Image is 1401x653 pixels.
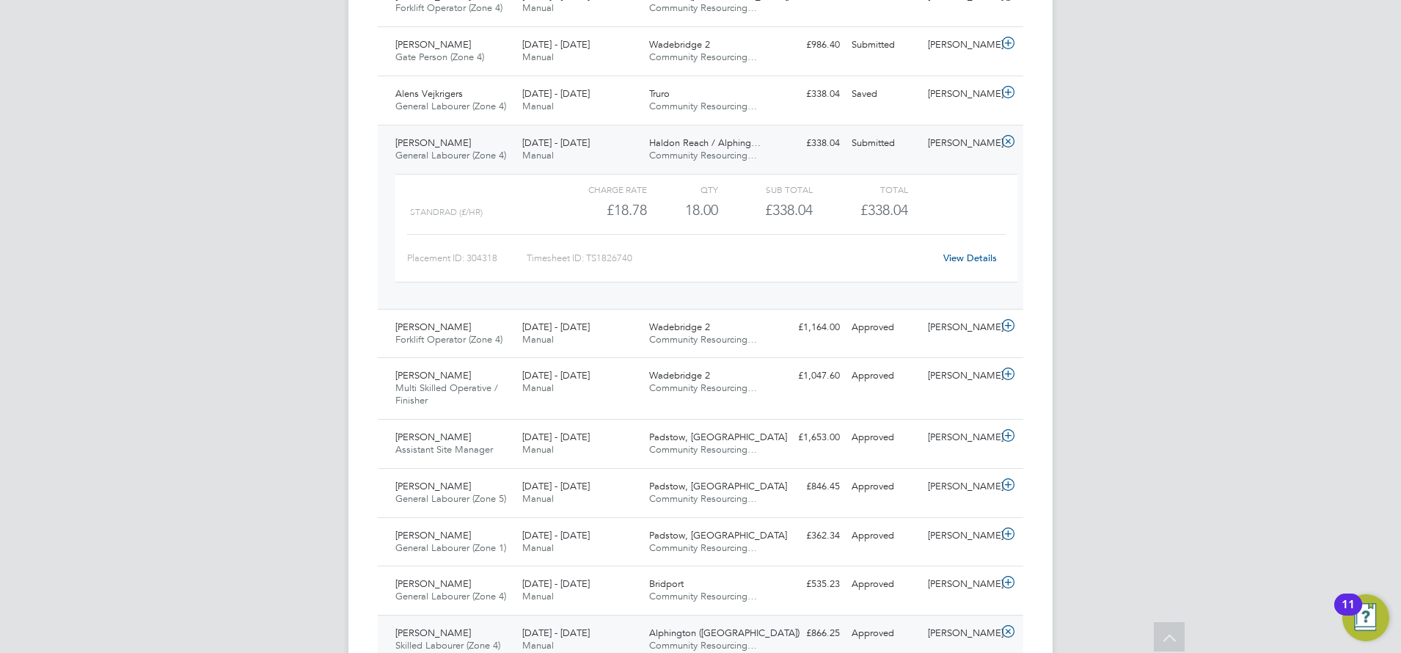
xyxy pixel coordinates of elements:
span: Alens Vejkrigers [395,87,463,100]
div: £338.04 [769,131,846,156]
span: Skilled Labourer (Zone 4) [395,639,500,652]
span: [DATE] - [DATE] [522,431,590,443]
span: Community Resourcing… [649,1,757,14]
div: Submitted [846,33,922,57]
div: [PERSON_NAME] [922,426,998,450]
div: £1,653.00 [769,426,846,450]
span: Manual [522,51,554,63]
span: Community Resourcing… [649,443,757,456]
span: [PERSON_NAME] [395,431,471,443]
div: Sub Total [718,180,813,198]
div: QTY [647,180,718,198]
span: Manual [522,639,554,652]
span: Padstow, [GEOGRAPHIC_DATA] [649,480,787,492]
div: Approved [846,315,922,340]
div: Approved [846,426,922,450]
div: Submitted [846,131,922,156]
span: Forklift Operator (Zone 4) [395,333,502,346]
div: £338.04 [769,82,846,106]
div: 11 [1342,605,1355,624]
span: Community Resourcing… [649,639,757,652]
span: Community Resourcing… [649,149,757,161]
span: Community Resourcing… [649,590,757,602]
a: View Details [943,252,997,264]
div: £1,047.60 [769,364,846,388]
span: [DATE] - [DATE] [522,136,590,149]
span: Wadebridge 2 [649,38,710,51]
span: Forklift Operator (Zone 4) [395,1,502,14]
div: 18.00 [647,198,718,222]
span: Wadebridge 2 [649,369,710,382]
div: [PERSON_NAME] [922,131,998,156]
span: [DATE] - [DATE] [522,529,590,541]
div: Approved [846,572,922,597]
div: [PERSON_NAME] [922,475,998,499]
span: Truro [649,87,670,100]
span: Community Resourcing… [649,492,757,505]
span: Haldon Reach / Alphing… [649,136,761,149]
span: Padstow, [GEOGRAPHIC_DATA] [649,431,787,443]
div: [PERSON_NAME] [922,524,998,548]
span: [PERSON_NAME] [395,529,471,541]
span: Assistant Site Manager [395,443,493,456]
span: Wadebridge 2 [649,321,710,333]
span: Manual [522,590,554,602]
div: £338.04 [718,198,813,222]
span: [PERSON_NAME] [395,369,471,382]
div: Approved [846,475,922,499]
div: £362.34 [769,524,846,548]
span: [PERSON_NAME] [395,136,471,149]
span: [PERSON_NAME] [395,321,471,333]
span: Manual [522,149,554,161]
div: £866.25 [769,621,846,646]
span: [DATE] - [DATE] [522,321,590,333]
span: [DATE] - [DATE] [522,87,590,100]
span: Manual [522,1,554,14]
div: Approved [846,621,922,646]
span: £338.04 [860,201,908,219]
div: £18.78 [552,198,647,222]
div: £1,164.00 [769,315,846,340]
div: £986.40 [769,33,846,57]
span: General Labourer (Zone 4) [395,149,506,161]
div: [PERSON_NAME] [922,33,998,57]
span: [DATE] - [DATE] [522,480,590,492]
div: Placement ID: 304318 [407,247,527,270]
div: Charge rate [552,180,647,198]
span: Community Resourcing… [649,382,757,394]
span: Manual [522,382,554,394]
span: General Labourer (Zone 1) [395,541,506,554]
div: Timesheet ID: TS1826740 [527,247,934,270]
div: Total [813,180,907,198]
span: General Labourer (Zone 5) [395,492,506,505]
span: Multi Skilled Operative / Finisher [395,382,498,406]
span: Community Resourcing… [649,100,757,112]
span: General Labourer (Zone 4) [395,590,506,602]
button: Open Resource Center, 11 new notifications [1342,594,1389,641]
div: [PERSON_NAME] [922,364,998,388]
div: [PERSON_NAME] [922,621,998,646]
span: Manual [522,443,554,456]
div: [PERSON_NAME] [922,82,998,106]
span: Community Resourcing… [649,51,757,63]
span: [PERSON_NAME] [395,480,471,492]
div: £535.23 [769,572,846,597]
span: Bridport [649,577,684,590]
span: Padstow, [GEOGRAPHIC_DATA] [649,529,787,541]
span: General Labourer (Zone 4) [395,100,506,112]
span: [DATE] - [DATE] [522,369,590,382]
span: Manual [522,541,554,554]
span: Manual [522,100,554,112]
span: [DATE] - [DATE] [522,38,590,51]
span: [PERSON_NAME] [395,627,471,639]
span: [DATE] - [DATE] [522,627,590,639]
span: Community Resourcing… [649,333,757,346]
span: Manual [522,333,554,346]
span: Manual [522,492,554,505]
span: [PERSON_NAME] [395,38,471,51]
div: Saved [846,82,922,106]
div: Approved [846,364,922,388]
div: £846.45 [769,475,846,499]
div: [PERSON_NAME] [922,315,998,340]
span: [PERSON_NAME] [395,577,471,590]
